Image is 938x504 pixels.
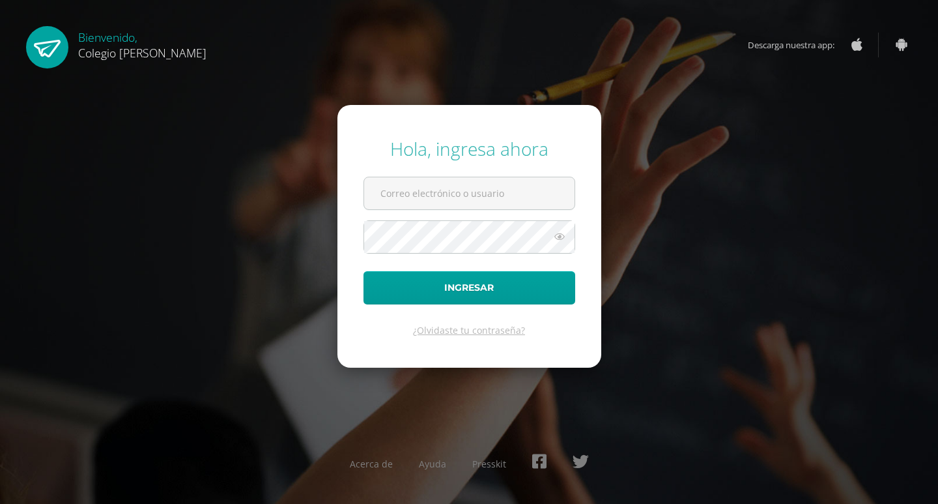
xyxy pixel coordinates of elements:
[78,26,206,61] div: Bienvenido,
[78,45,206,61] span: Colegio [PERSON_NAME]
[419,458,446,470] a: Ayuda
[363,271,575,304] button: Ingresar
[748,33,847,57] span: Descarga nuestra app:
[363,136,575,161] div: Hola, ingresa ahora
[364,177,575,209] input: Correo electrónico o usuario
[350,458,393,470] a: Acerca de
[472,458,506,470] a: Presskit
[413,324,525,336] a: ¿Olvidaste tu contraseña?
